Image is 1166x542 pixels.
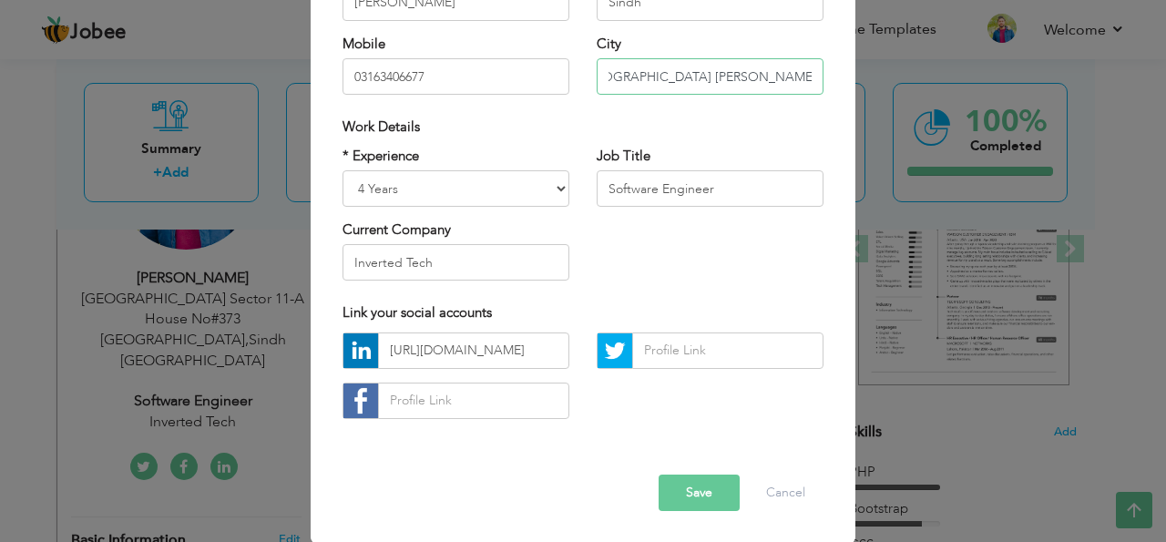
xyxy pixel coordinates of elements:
button: Cancel [748,475,823,511]
input: Profile Link [378,383,569,419]
input: Profile Link [632,332,823,369]
label: * Experience [343,147,419,166]
label: Job Title [597,147,650,166]
label: City [597,35,621,54]
input: Profile Link [378,332,569,369]
img: Twitter [598,333,632,368]
button: Save [659,475,740,511]
label: Current Company [343,220,451,240]
img: facebook [343,383,378,418]
span: Work Details [343,118,420,136]
span: Link your social accounts [343,303,492,322]
label: Mobile [343,35,385,54]
img: linkedin [343,333,378,368]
